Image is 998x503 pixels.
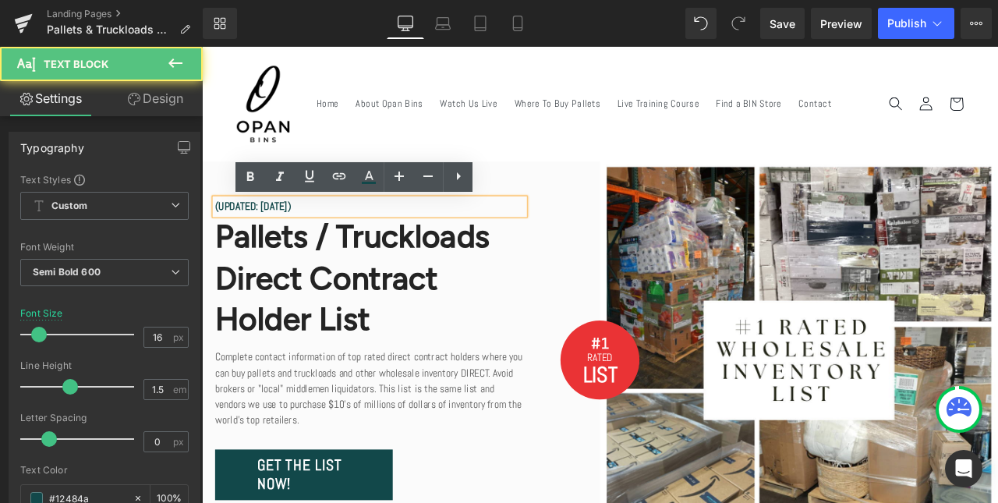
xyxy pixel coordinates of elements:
a: Contact [697,51,756,85]
div: Font Size [20,308,63,319]
a: Tablet [462,8,499,39]
div: Open Intercom Messenger [945,450,982,487]
span: Text Block [44,58,108,70]
a: Live Training Course [483,51,600,85]
a: About Opan Bins [172,51,272,85]
b: Semi Bold 600 [33,266,101,278]
a: Where To Buy Pallets [360,51,483,85]
span: Preview [820,16,862,32]
a: Desktop [387,8,424,39]
p: LIST [425,377,518,402]
button: Publish [878,8,954,39]
span: Contact [707,60,746,75]
div: Text Color [20,465,189,476]
span: px [173,332,186,342]
span: Watch Us Live [281,60,350,75]
div: Text Styles [20,173,189,186]
h2: Pallets / Truckloads Direct Contract Holder List [16,200,382,346]
a: Home [126,51,172,85]
b: Custom [51,200,87,213]
div: Font Weight [20,242,189,253]
p: Complete contact information of top rated direct contract holders where you can buy pallets and t... [16,359,382,452]
span: em [173,384,186,395]
span: Publish [887,17,926,30]
span: Home [136,60,163,75]
span: Find a BIN Store [609,60,687,75]
span: px [173,437,186,447]
a: Preview [811,8,872,39]
span: About Opan Bins [182,60,262,75]
summary: Search [805,50,841,86]
a: New Library [203,8,237,39]
button: Redo [723,8,754,39]
span: Save [770,16,795,32]
a: Mobile [499,8,536,39]
img: Opan Bins [41,23,104,113]
a: Laptop [424,8,462,39]
a: Design [104,81,206,116]
p: RATED [425,363,518,375]
a: Find a BIN Store [600,51,697,85]
div: Line Height [20,360,189,371]
span: Pallets & Truckloads Direct Contract Holder List [47,23,173,36]
span: Where To Buy Pallets [370,60,473,75]
button: Undo [685,8,717,39]
div: Letter Spacing [20,413,189,423]
button: More [961,8,992,39]
p: #1 [425,343,518,361]
p: (UPDATED: [DATE]) [16,180,382,199]
a: Watch Us Live [272,51,360,85]
span: Live Training Course [493,60,590,75]
div: Typography [20,133,84,154]
a: Landing Pages [47,8,203,20]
